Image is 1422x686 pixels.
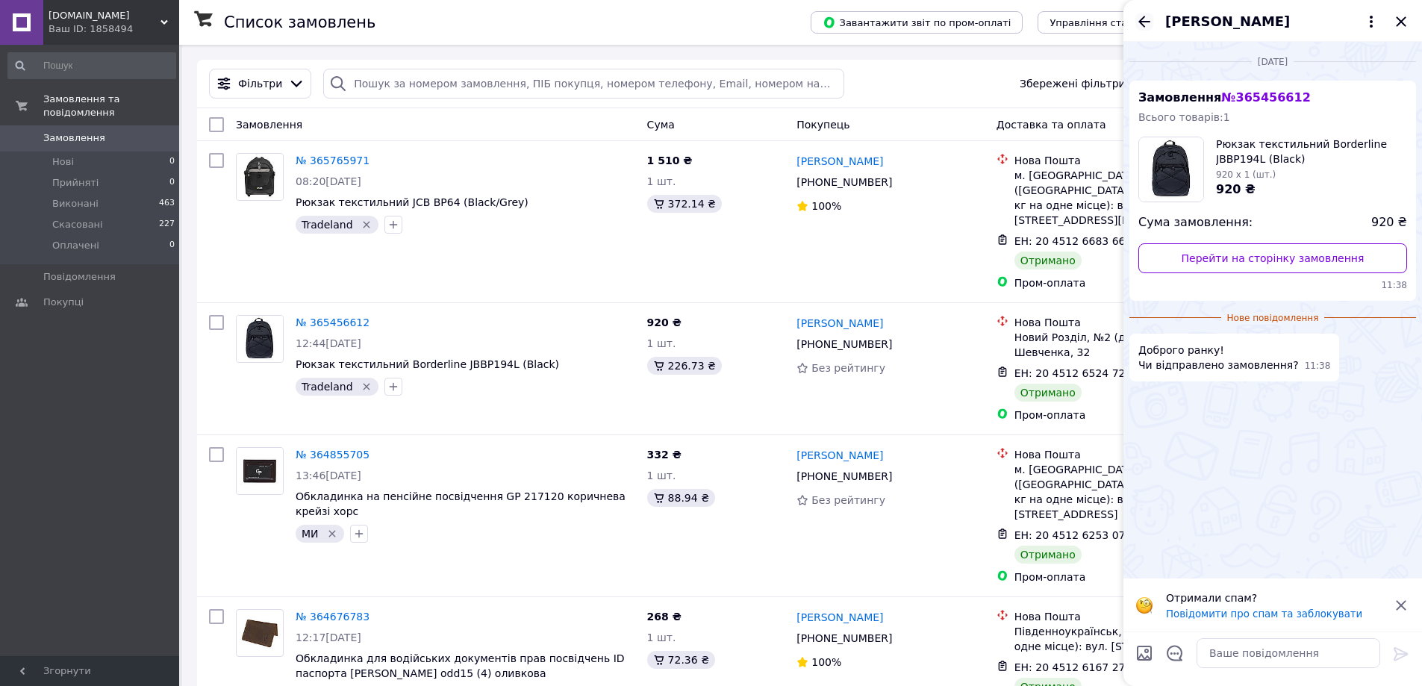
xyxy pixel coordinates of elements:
span: 920 ₴ [647,317,682,328]
span: 268 ₴ [647,611,682,623]
span: ЕН: 20 4512 6253 0776 [1014,529,1139,541]
span: Оплачені [52,239,99,252]
div: [PHONE_NUMBER] [793,466,895,487]
div: м. [GEOGRAPHIC_DATA] ([GEOGRAPHIC_DATA].), №289 (до 30 кг на одне місце): вул. [STREET_ADDRESS] [1014,462,1224,522]
input: Пошук [7,52,176,79]
a: № 365765971 [296,155,369,166]
span: 1 шт. [647,337,676,349]
a: [PERSON_NAME] [796,448,883,463]
div: Нова Пошта [1014,447,1224,462]
a: Фото товару [236,609,284,657]
span: [DATE] [1252,56,1294,69]
a: № 365456612 [296,317,369,328]
span: 11:38 09.10.2025 [1138,279,1407,292]
span: Повідомлення [43,270,116,284]
span: 920 ₴ [1216,182,1256,196]
a: [PERSON_NAME] [796,610,883,625]
span: Замовлення [236,119,302,131]
a: Обкладинка на пенсійне посвідчення GP 217120 коричнева крейзі хорс [296,490,626,517]
span: 227 [159,218,175,231]
div: Новий Розділ, №2 (до 10 кг): просп. Шевченка, 32 [1014,330,1224,360]
div: Отримано [1014,384,1082,402]
svg: Видалити мітку [361,381,372,393]
a: Фото товару [236,315,284,363]
div: Ваш ID: 1858494 [49,22,179,36]
span: Всього товарів: 1 [1138,111,1230,123]
img: Фото товару [237,316,283,362]
span: Скасовані [52,218,103,231]
img: 6642675746_w160_h160_ryukzak-tekstilnij-borderline.jpg [1139,137,1203,202]
span: i-bag.com.ua [49,9,160,22]
span: Сума замовлення: [1138,214,1253,231]
span: Прийняті [52,176,99,190]
span: ЕН: 20 4512 6167 2751 [1014,661,1139,673]
span: ЕН: 20 4512 6524 7211 [1014,367,1139,379]
span: Без рейтингу [811,494,885,506]
span: МИ [302,528,319,540]
span: Покупець [796,119,849,131]
span: Фільтри [238,76,282,91]
span: 332 ₴ [647,449,682,461]
a: № 364855705 [296,449,369,461]
div: Отримано [1014,546,1082,564]
span: Управління статусами [1050,17,1164,28]
p: Отримали спам? [1166,590,1383,605]
span: Завантажити звіт по пром-оплаті [823,16,1011,29]
button: Назад [1135,13,1153,31]
span: Доброго ранку! Чи відправлено замовлення? [1138,343,1299,372]
div: Нова Пошта [1014,315,1224,330]
div: 72.36 ₴ [647,651,715,669]
span: 12:44[DATE] [296,337,361,349]
a: Фото товару [236,447,284,495]
div: Пром-оплата [1014,570,1224,584]
a: Рюкзак текстильний Borderline JBBP194L (Black) [296,358,559,370]
span: Tradeland [302,381,353,393]
h1: Список замовлень [224,13,375,31]
svg: Видалити мітку [326,528,338,540]
span: 1 шт. [647,470,676,481]
span: Збережені фільтри: [1020,76,1129,91]
div: 09.10.2025 [1129,54,1416,69]
span: [PERSON_NAME] [1165,12,1290,31]
div: Отримано [1014,252,1082,269]
span: Cума [647,119,675,131]
span: Без рейтингу [811,362,885,374]
img: Фото товару [237,616,283,651]
span: Рюкзак текстильний Borderline JBBP194L (Black) [1216,137,1407,166]
span: 11:38 09.10.2025 [1305,360,1331,372]
img: :face_with_monocle: [1135,596,1153,614]
button: Закрити [1392,13,1410,31]
div: Нова Пошта [1014,153,1224,168]
a: [PERSON_NAME] [796,154,883,169]
span: 1 шт. [647,632,676,643]
span: 0 [169,155,175,169]
span: Замовлення [43,131,105,145]
div: 372.14 ₴ [647,195,722,213]
span: Нові [52,155,74,169]
span: 0 [169,176,175,190]
span: 0 [169,239,175,252]
span: 13:46[DATE] [296,470,361,481]
div: [PHONE_NUMBER] [793,334,895,355]
button: Відкрити шаблони відповідей [1165,643,1185,663]
a: [PERSON_NAME] [796,316,883,331]
button: Управління статусами [1038,11,1176,34]
span: 08:20[DATE] [296,175,361,187]
svg: Видалити мітку [361,219,372,231]
button: Завантажити звіт по пром-оплаті [811,11,1023,34]
div: Південноукраїнськ, №2 (до 30 кг на одне місце): вул. [STREET_ADDRESS] [1014,624,1224,654]
img: Фото товару [237,154,283,200]
span: Рюкзак текстильний JCB BP64 (Black/Grey) [296,196,528,208]
span: ЕН: 20 4512 6683 6652 [1014,235,1139,247]
div: [PHONE_NUMBER] [793,172,895,193]
span: 12:17[DATE] [296,632,361,643]
span: 1 шт. [647,175,676,187]
span: 920 ₴ [1371,214,1407,231]
div: Нова Пошта [1014,609,1224,624]
span: Виконані [52,197,99,211]
span: Замовлення [1138,90,1311,105]
span: Tradeland [302,219,353,231]
span: 920 x 1 (шт.) [1216,169,1276,180]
